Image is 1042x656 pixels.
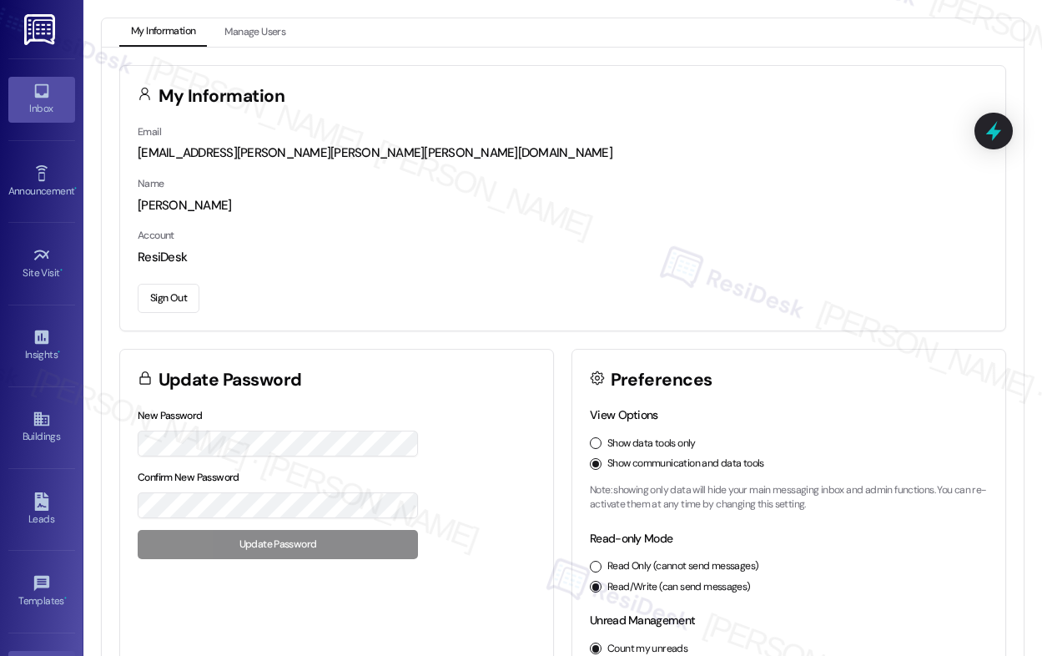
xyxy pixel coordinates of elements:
button: Manage Users [213,18,297,47]
a: Site Visit • [8,241,75,286]
label: Read/Write (can send messages) [607,580,751,595]
div: ResiDesk [138,249,988,266]
img: ResiDesk Logo [24,14,58,45]
div: [EMAIL_ADDRESS][PERSON_NAME][PERSON_NAME][PERSON_NAME][DOMAIN_NAME] [138,144,988,162]
a: Leads [8,487,75,532]
a: Buildings [8,405,75,450]
a: Inbox [8,77,75,122]
span: • [60,265,63,276]
label: Read-only Mode [590,531,672,546]
h3: My Information [159,88,285,105]
h3: Preferences [611,371,712,389]
h3: Update Password [159,371,302,389]
a: Insights • [8,323,75,368]
p: Note: showing only data will hide your main messaging inbox and admin functions. You can re-activ... [590,483,988,512]
div: [PERSON_NAME] [138,197,988,214]
label: Show communication and data tools [607,457,764,472]
span: • [64,593,67,604]
label: Name [138,177,164,190]
button: Sign Out [138,284,199,313]
label: View Options [590,407,658,422]
button: My Information [119,18,207,47]
label: New Password [138,409,203,422]
label: Confirm New Password [138,471,239,484]
span: • [74,183,77,194]
a: Templates • [8,569,75,614]
label: Email [138,125,161,139]
span: • [58,346,60,358]
label: Show data tools only [607,436,696,452]
label: Read Only (cannot send messages) [607,559,758,574]
label: Unread Management [590,613,695,628]
label: Account [138,229,174,242]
